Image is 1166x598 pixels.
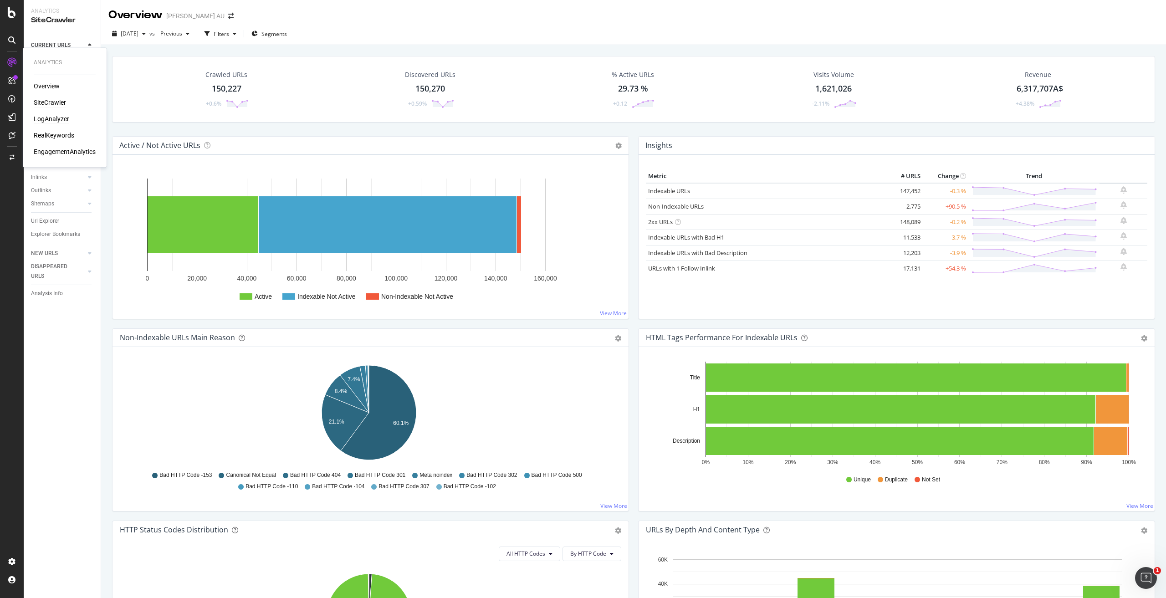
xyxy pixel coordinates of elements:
a: Analysis Info [31,289,94,298]
span: 6,317,707A$ [1017,83,1063,94]
text: 100% [1122,459,1136,465]
div: % Active URLs [612,70,654,79]
div: bell-plus [1120,217,1127,224]
span: All HTTP Codes [506,550,545,557]
span: Bad HTTP Code 404 [290,471,341,479]
text: 160,000 [534,275,557,282]
div: HTTP Status Codes Distribution [120,525,228,534]
div: arrow-right-arrow-left [228,13,234,19]
text: 60.1% [393,420,409,426]
div: gear [615,527,621,534]
a: Explorer Bookmarks [31,230,94,239]
a: NEW URLS [31,249,85,258]
div: Explorer Bookmarks [31,230,80,239]
text: 70% [997,459,1007,465]
div: bell-plus [1120,248,1127,255]
text: 120,000 [435,275,458,282]
a: DISAPPEARED URLS [31,262,85,281]
a: Indexable URLs with Bad Description [648,249,747,257]
text: 140,000 [484,275,507,282]
span: Bad HTTP Code 302 [466,471,517,479]
text: 40% [869,459,880,465]
a: Url Explorer [31,216,94,226]
svg: A chart. [120,362,618,467]
text: 100,000 [384,275,408,282]
div: Inlinks [31,173,47,182]
text: Non-Indexable Not Active [381,293,453,300]
a: Indexable URLs [648,187,690,195]
td: -0.2 % [923,214,968,230]
div: [PERSON_NAME] AU [166,11,225,20]
td: 148,089 [886,214,923,230]
th: # URLS [886,169,923,183]
div: -2.11% [812,100,829,107]
div: SiteCrawler [31,15,93,26]
span: 1 [1154,567,1161,574]
span: Bad HTTP Code 500 [532,471,582,479]
div: Analysis Info [31,289,63,298]
a: Overview [34,82,60,91]
a: View More [600,309,627,317]
div: CURRENT URLS [31,41,71,50]
text: H1 [693,406,701,413]
span: vs [149,30,157,37]
div: A chart. [646,362,1144,467]
div: URLs by Depth and Content Type [646,525,760,534]
div: bell-plus [1120,232,1127,240]
td: -3.7 % [923,230,968,245]
a: SiteCrawler [34,98,66,107]
div: 29.73 % [618,83,648,95]
div: bell-plus [1120,263,1127,271]
text: 20,000 [187,275,207,282]
text: Indexable Not Active [297,293,356,300]
div: Crawled URLs [205,70,247,79]
div: +0.12 [613,100,627,107]
div: Analytics [34,59,96,66]
button: [DATE] [108,26,149,41]
button: All HTTP Codes [499,547,560,561]
span: Bad HTTP Code -153 [159,471,212,479]
div: 1,621,026 [815,83,852,95]
h4: Active / Not Active URLs [119,139,200,152]
text: 80,000 [337,275,356,282]
button: Filters [201,26,240,41]
td: -3.9 % [923,245,968,261]
span: Bad HTTP Code -110 [245,483,298,491]
div: Discovered URLs [405,70,455,79]
div: Sitemaps [31,199,54,209]
svg: A chart. [120,169,618,312]
h4: Insights [645,139,672,152]
text: 40,000 [237,275,257,282]
div: bell-plus [1120,201,1127,209]
a: URLs with 1 Follow Inlink [648,264,715,272]
span: Canonical Not Equal [226,471,276,479]
div: +0.59% [408,100,427,107]
text: 60K [658,557,668,563]
text: 50% [912,459,923,465]
a: Inlinks [31,173,85,182]
span: By HTTP Code [570,550,606,557]
button: By HTTP Code [563,547,621,561]
text: Active [255,293,272,300]
a: RealKeywords [34,131,74,140]
th: Metric [646,169,886,183]
text: 10% [742,459,753,465]
a: View More [1126,502,1153,510]
text: 20% [785,459,796,465]
div: Analytics [31,7,93,15]
div: Overview [108,7,163,23]
span: Unique [854,476,871,484]
div: EngagementAnalytics [34,147,96,156]
div: +4.38% [1016,100,1034,107]
iframe: Intercom live chat [1135,567,1157,589]
div: Filters [214,30,229,38]
text: 21.1% [329,419,344,425]
span: Bad HTTP Code -102 [444,483,496,491]
a: LogAnalyzer [34,114,69,123]
td: 17,131 [886,261,923,276]
text: 90% [1081,459,1092,465]
a: 2xx URLs [648,218,673,226]
div: gear [1141,335,1147,342]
